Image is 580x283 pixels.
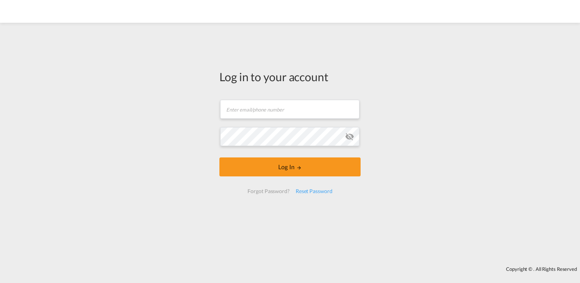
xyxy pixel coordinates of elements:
button: LOGIN [219,157,361,176]
md-icon: icon-eye-off [345,132,354,141]
div: Log in to your account [219,69,361,85]
input: Enter email/phone number [220,100,359,119]
div: Reset Password [293,184,336,198]
div: Forgot Password? [244,184,292,198]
